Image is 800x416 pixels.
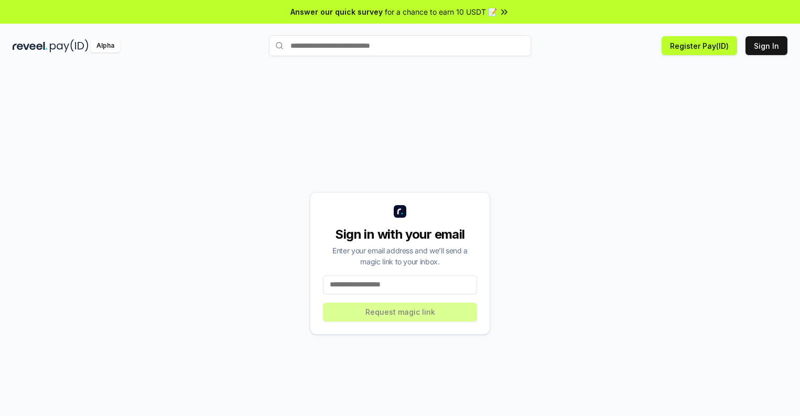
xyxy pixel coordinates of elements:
button: Register Pay(ID) [662,36,737,55]
div: Sign in with your email [323,226,477,243]
span: Answer our quick survey [290,6,383,17]
span: for a chance to earn 10 USDT 📝 [385,6,497,17]
img: logo_small [394,205,406,218]
img: reveel_dark [13,39,48,52]
div: Alpha [91,39,120,52]
img: pay_id [50,39,89,52]
div: Enter your email address and we’ll send a magic link to your inbox. [323,245,477,267]
button: Sign In [745,36,787,55]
